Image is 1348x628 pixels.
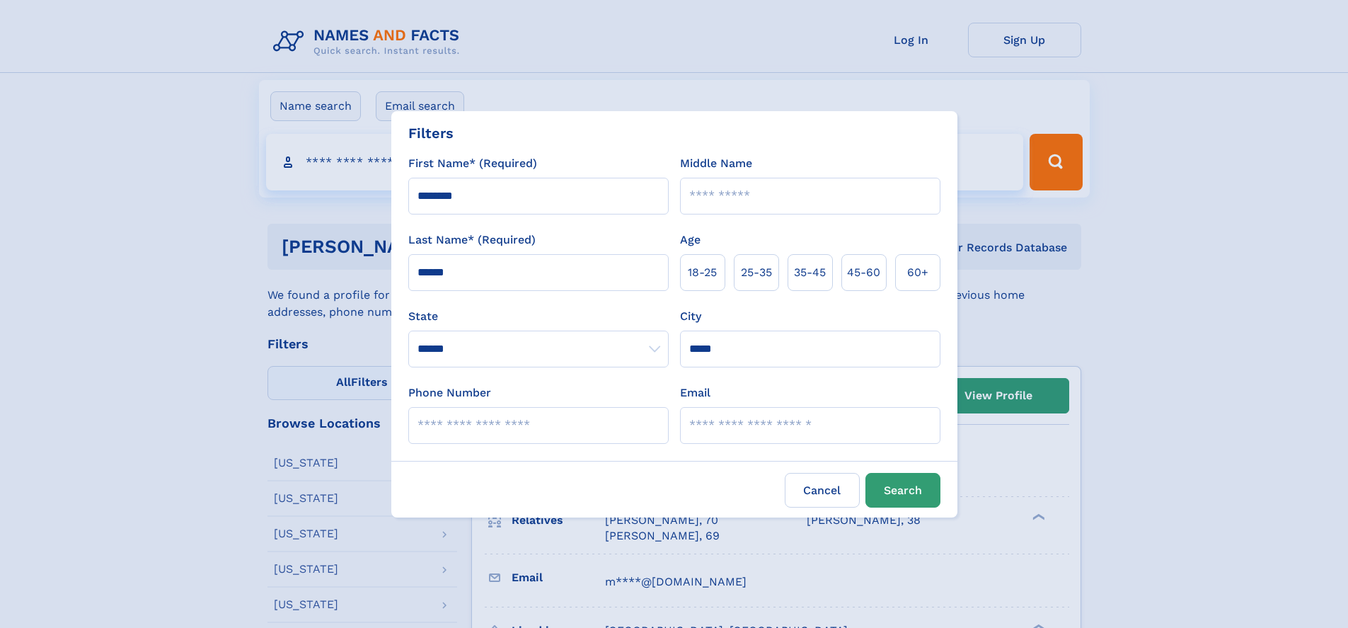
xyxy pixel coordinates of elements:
label: Email [680,384,710,401]
label: Age [680,232,701,249]
div: Filters [408,122,454,144]
label: City [680,308,701,325]
span: 35‑45 [794,264,826,281]
button: Search [865,473,940,508]
span: 45‑60 [847,264,880,281]
label: First Name* (Required) [408,155,537,172]
span: 60+ [907,264,928,281]
label: Phone Number [408,384,491,401]
label: Last Name* (Required) [408,232,536,249]
span: 18‑25 [688,264,717,281]
label: Cancel [785,473,860,508]
span: 25‑35 [741,264,772,281]
label: State [408,308,669,325]
label: Middle Name [680,155,752,172]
